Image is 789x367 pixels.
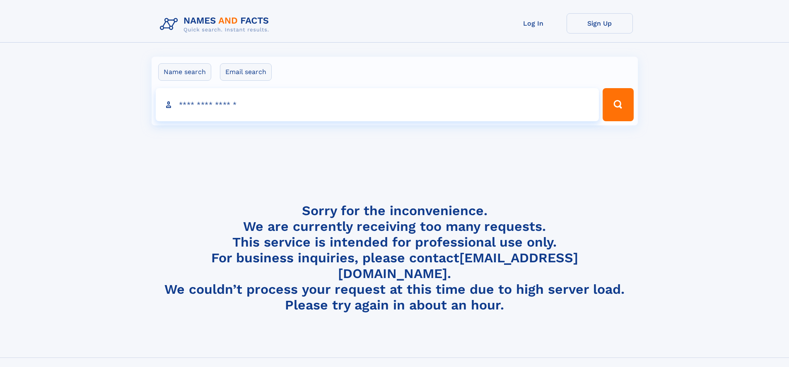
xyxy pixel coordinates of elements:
[603,88,633,121] button: Search Button
[157,203,633,313] h4: Sorry for the inconvenience. We are currently receiving too many requests. This service is intend...
[157,13,276,36] img: Logo Names and Facts
[156,88,599,121] input: search input
[220,63,272,81] label: Email search
[158,63,211,81] label: Name search
[567,13,633,34] a: Sign Up
[338,250,578,281] a: [EMAIL_ADDRESS][DOMAIN_NAME]
[500,13,567,34] a: Log In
